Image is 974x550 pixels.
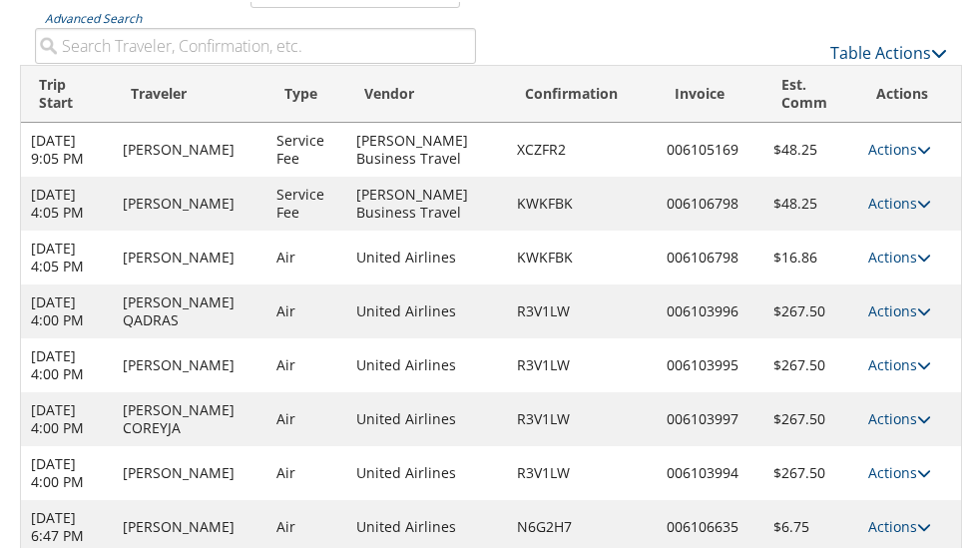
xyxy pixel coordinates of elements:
td: [DATE] 4:00 PM [21,390,113,444]
td: 006103994 [657,444,763,498]
th: Traveler: activate to sort column ascending [113,64,266,121]
th: Invoice: activate to sort column ascending [657,64,763,121]
td: 006106798 [657,229,763,282]
a: Actions [868,353,931,372]
td: [DATE] 4:00 PM [21,444,113,498]
td: Service Fee [266,175,346,229]
a: Actions [868,461,931,480]
th: Trip Start: activate to sort column ascending [21,64,113,121]
td: [PERSON_NAME] [113,444,266,498]
td: KWKFBK [507,175,657,229]
a: Actions [868,246,931,265]
td: [PERSON_NAME] Business Travel [346,175,507,229]
td: [DATE] 4:00 PM [21,336,113,390]
td: [PERSON_NAME] [113,175,266,229]
td: [DATE] 4:05 PM [21,229,113,282]
td: [DATE] 4:05 PM [21,175,113,229]
td: $267.50 [763,390,858,444]
td: Service Fee [266,121,346,175]
td: [DATE] 9:05 PM [21,121,113,175]
td: [PERSON_NAME] [113,121,266,175]
td: $48.25 [763,175,858,229]
td: Air [266,390,346,444]
td: Air [266,282,346,336]
a: Actions [868,138,931,157]
a: Actions [868,407,931,426]
a: Actions [868,192,931,211]
a: Table Actions [830,40,947,62]
td: 006105169 [657,121,763,175]
td: Air [266,444,346,498]
td: $267.50 [763,444,858,498]
td: United Airlines [346,390,507,444]
td: 006106798 [657,175,763,229]
td: $267.50 [763,282,858,336]
td: 006103996 [657,282,763,336]
td: R3V1LW [507,444,657,498]
th: Est. Comm: activate to sort column ascending [763,64,858,121]
td: $16.86 [763,229,858,282]
td: Air [266,336,346,390]
td: Air [266,229,346,282]
td: [PERSON_NAME] [113,336,266,390]
th: Actions [858,64,961,121]
td: United Airlines [346,336,507,390]
td: 006103997 [657,390,763,444]
a: Actions [868,299,931,318]
td: R3V1LW [507,336,657,390]
input: Advanced Search [35,26,476,62]
th: Type: activate to sort column ascending [266,64,346,121]
td: [PERSON_NAME] COREYJA [113,390,266,444]
td: [PERSON_NAME] QADRAS [113,282,266,336]
td: United Airlines [346,229,507,282]
th: Vendor: activate to sort column ascending [346,64,507,121]
td: 006103995 [657,336,763,390]
td: [PERSON_NAME] Business Travel [346,121,507,175]
td: [DATE] 4:00 PM [21,282,113,336]
td: [PERSON_NAME] [113,229,266,282]
td: KWKFBK [507,229,657,282]
td: R3V1LW [507,282,657,336]
td: $48.25 [763,121,858,175]
td: XCZFR2 [507,121,657,175]
td: United Airlines [346,282,507,336]
td: R3V1LW [507,390,657,444]
a: Actions [868,515,931,534]
td: $267.50 [763,336,858,390]
td: United Airlines [346,444,507,498]
th: Confirmation: activate to sort column ascending [507,64,657,121]
a: Advanced Search [45,8,142,25]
